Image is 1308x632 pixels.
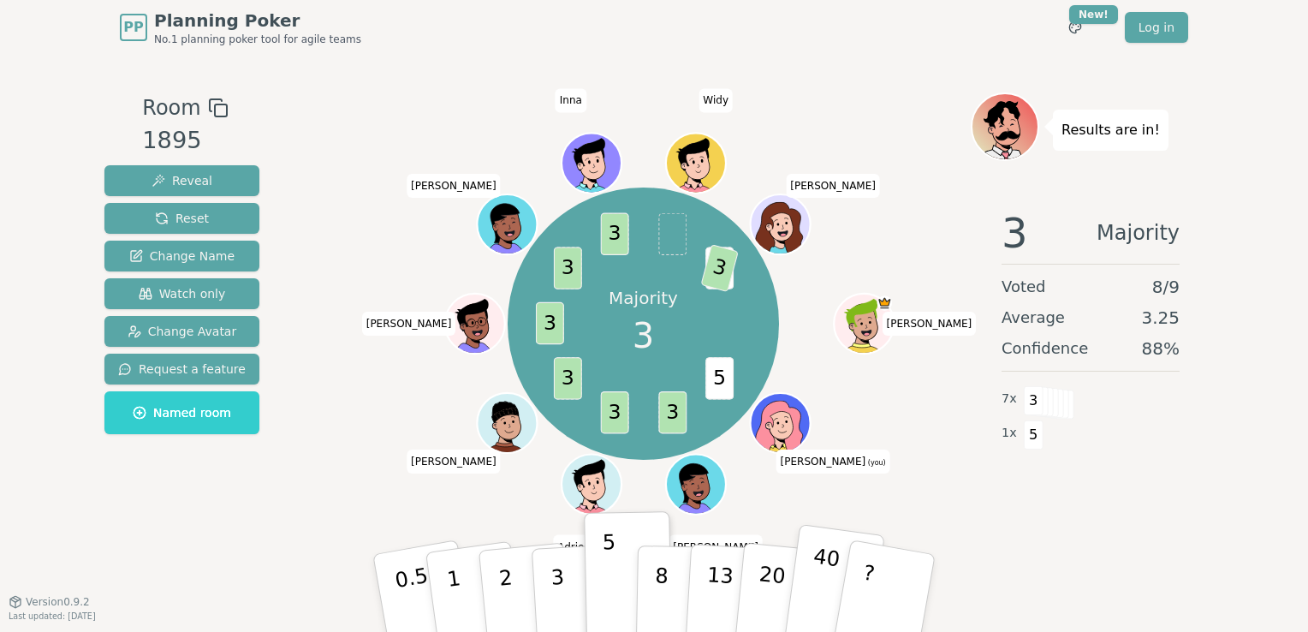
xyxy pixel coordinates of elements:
span: Click to change your name [407,450,501,474]
span: Planning Poker [154,9,361,33]
button: Version0.9.2 [9,595,90,609]
span: 7 x [1002,390,1017,408]
span: Voted [1002,275,1046,299]
span: Click to change your name [786,174,880,198]
span: PP [123,17,143,38]
span: Click to change your name [669,534,763,558]
span: Click to change your name [553,534,588,558]
p: Majority [609,286,678,310]
button: Click to change your avatar [752,395,808,451]
span: 3 [633,310,654,361]
span: Click to change your name [776,450,890,474]
span: No.1 planning poker tool for agile teams [154,33,361,46]
span: Room [142,92,200,123]
span: Click to change your name [362,312,456,336]
a: Log in [1125,12,1188,43]
span: Average [1002,306,1065,330]
span: Watch only [139,285,226,302]
span: 3 [1024,386,1043,415]
button: Change Name [104,241,259,271]
button: Reset [104,203,259,234]
div: New! [1069,5,1118,24]
span: Click to change your name [883,312,977,336]
button: Reveal [104,165,259,196]
span: 88 % [1142,337,1180,361]
span: Reset [155,210,209,227]
span: Reveal [152,172,212,189]
span: Last updated: [DATE] [9,611,96,621]
span: 3 [600,213,628,255]
div: 1895 [142,123,228,158]
span: Click to change your name [699,88,733,112]
span: Majority [1097,212,1180,253]
span: Daniel is the host [877,295,892,311]
span: 3 [700,244,739,292]
button: Named room [104,391,259,434]
span: Click to change your name [556,88,586,112]
span: Change Avatar [128,323,237,340]
span: 3 [553,358,581,400]
span: 3 [535,302,563,344]
span: Request a feature [118,361,246,378]
button: Request a feature [104,354,259,385]
p: 5 [603,530,617,623]
span: 3.25 [1141,306,1180,330]
span: Click to change your name [407,174,501,198]
span: 1 x [1002,424,1017,443]
span: 3 [658,391,687,433]
button: Change Avatar [104,316,259,347]
span: 3 [1002,212,1028,253]
button: Watch only [104,278,259,309]
span: Named room [133,404,231,421]
span: 8 / 9 [1152,275,1180,299]
span: Confidence [1002,337,1088,361]
button: New! [1060,12,1091,43]
span: 3 [553,247,581,289]
p: Results are in! [1061,118,1160,142]
span: 5 [1024,420,1043,450]
span: Change Name [129,247,235,265]
span: 5 [705,358,734,400]
span: (you) [865,459,886,467]
span: Version 0.9.2 [26,595,90,609]
span: 3 [600,391,628,433]
a: PPPlanning PokerNo.1 planning poker tool for agile teams [120,9,361,46]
